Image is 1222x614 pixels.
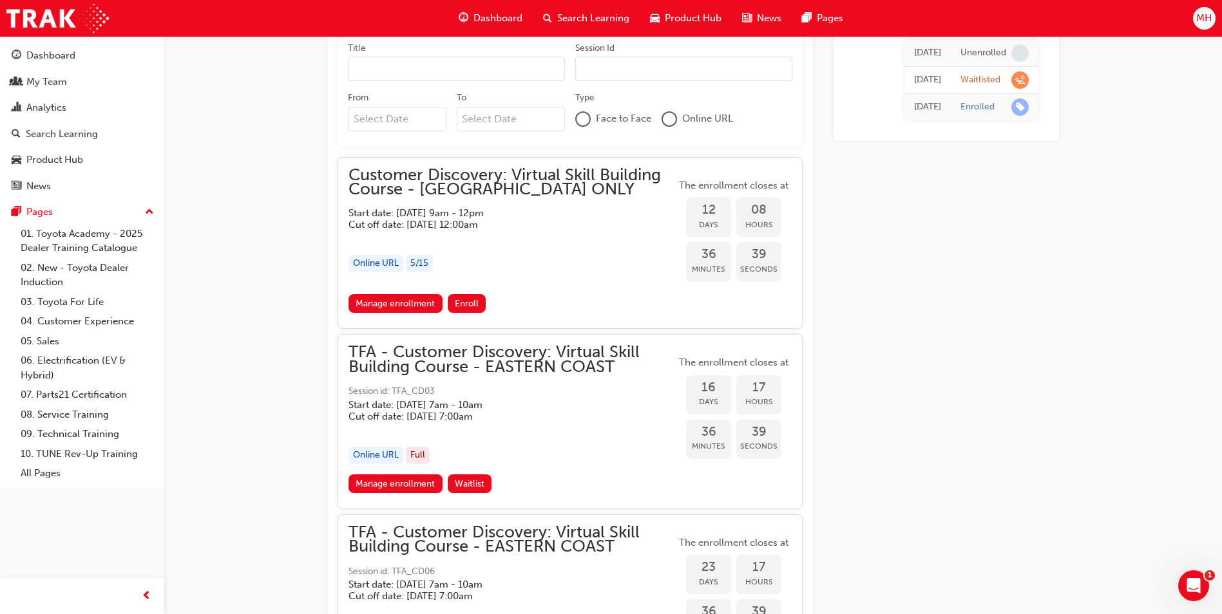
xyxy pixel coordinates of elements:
button: Pages [5,200,159,224]
div: Pages [26,205,53,219]
button: Waitlist [448,474,492,493]
span: learningRecordVerb_ENROLL-icon [1011,98,1029,116]
h5: Cut off date: [DATE] 12:00am [348,219,655,230]
span: people-icon [12,77,21,88]
input: Session Id [575,57,792,81]
span: Hours [736,395,781,409]
span: learningRecordVerb_WAITLIST-icon [1011,71,1029,89]
button: TFA - Customer Discovery: Virtual Skill Building Course - EASTERN COASTSession id: TFA_CD03Start ... [348,345,792,498]
button: MH [1193,7,1216,30]
div: Full [406,447,430,464]
span: MH [1196,11,1212,26]
iframe: Intercom live chat [1178,570,1209,601]
div: Session Id [575,42,615,55]
div: Search Learning [26,127,98,142]
span: Dashboard [473,11,522,26]
span: guage-icon [12,50,21,62]
h5: Start date: [DATE] 7am - 10am [348,579,655,590]
a: Product Hub [5,148,159,172]
input: From [348,107,446,131]
span: search-icon [543,10,552,26]
img: Trak [6,4,109,33]
span: learningRecordVerb_NONE-icon [1011,44,1029,62]
div: Enrolled [960,101,995,113]
a: Analytics [5,96,159,120]
input: To [457,107,566,131]
input: Title [348,57,565,81]
span: Waitlist [455,478,484,489]
button: Enroll [448,294,486,313]
a: pages-iconPages [792,5,854,32]
span: Product Hub [665,11,721,26]
a: All Pages [15,463,159,483]
div: Dashboard [26,48,75,63]
a: 06. Electrification (EV & Hybrid) [15,351,159,385]
div: Wed Aug 20 2025 14:17:54 GMT+0800 (Australian Western Standard Time) [914,46,941,60]
div: Unenrolled [960,47,1006,59]
span: 23 [686,560,731,575]
span: News [757,11,781,26]
span: car-icon [650,10,660,26]
span: Pages [817,11,843,26]
span: 08 [736,203,781,218]
a: 09. Technical Training [15,424,159,444]
a: 10. TUNE Rev-Up Training [15,444,159,464]
a: 04. Customer Experience [15,312,159,331]
span: 36 [686,247,731,262]
span: Customer Discovery: Virtual Skill Building Course - [GEOGRAPHIC_DATA] ONLY [348,168,676,197]
div: News [26,179,51,194]
span: 39 [736,425,781,440]
a: 05. Sales [15,331,159,351]
a: guage-iconDashboard [448,5,533,32]
span: TFA - Customer Discovery: Virtual Skill Building Course - EASTERN COAST [348,525,676,554]
span: Face to Face [596,111,651,126]
div: Type [575,91,595,104]
a: 08. Service Training [15,405,159,425]
span: 17 [736,560,781,575]
div: From [348,91,368,104]
span: 1 [1205,570,1215,581]
div: Title [348,42,366,55]
div: Online URL [348,447,403,464]
h5: Cut off date: [DATE] 7:00am [348,590,655,602]
span: Minutes [686,439,731,454]
div: 5 / 15 [406,255,433,272]
span: up-icon [145,204,154,221]
span: 12 [686,203,731,218]
div: Product Hub [26,153,83,167]
span: 39 [736,247,781,262]
span: Session id: TFA_CD06 [348,564,676,579]
span: Enroll [455,298,479,309]
span: 17 [736,380,781,395]
span: pages-icon [802,10,812,26]
span: Days [686,575,731,590]
a: news-iconNews [732,5,792,32]
div: Waitlisted [960,74,1000,86]
span: Seconds [736,262,781,277]
span: news-icon [12,181,21,192]
a: News [5,174,159,198]
a: search-iconSearch Learning [533,5,640,32]
div: To [457,91,466,104]
span: chart-icon [12,102,21,114]
a: car-iconProduct Hub [640,5,732,32]
a: My Team [5,70,159,94]
span: TFA - Customer Discovery: Virtual Skill Building Course - EASTERN COAST [348,345,676,374]
div: Wed Aug 20 2025 13:48:02 GMT+0800 (Australian Western Standard Time) [914,73,941,88]
span: The enrollment closes at [676,355,792,370]
div: Online URL [348,255,403,272]
span: Days [686,218,731,232]
span: guage-icon [459,10,468,26]
span: prev-icon [142,588,151,604]
span: Online URL [682,111,733,126]
a: 01. Toyota Academy - 2025 Dealer Training Catalogue [15,224,159,258]
div: Sat May 03 2025 09:46:40 GMT+0800 (Australian Western Standard Time) [914,100,941,115]
span: 16 [686,380,731,395]
h5: Start date: [DATE] 7am - 10am [348,399,655,411]
span: 36 [686,425,731,440]
a: Manage enrollment [348,474,443,493]
span: The enrollment closes at [676,178,792,193]
h5: Start date: [DATE] 9am - 12pm [348,207,655,219]
a: Dashboard [5,44,159,68]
